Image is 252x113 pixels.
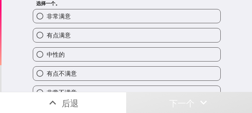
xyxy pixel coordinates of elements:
font: 有点不满意 [47,70,77,77]
button: 中性的 [33,48,220,61]
font: 有点满意 [47,31,71,39]
button: 非常满意 [33,9,220,23]
font: 中性的 [47,51,65,58]
font: 非常满意 [47,12,71,20]
button: 有点满意 [33,28,220,42]
font: 选择一个。 [36,0,60,6]
button: 非常不满意 [33,86,220,99]
font: 下一个 [169,98,194,108]
font: 非常不满意 [47,89,77,96]
button: 有点不满意 [33,67,220,80]
font: 后退 [62,98,79,108]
